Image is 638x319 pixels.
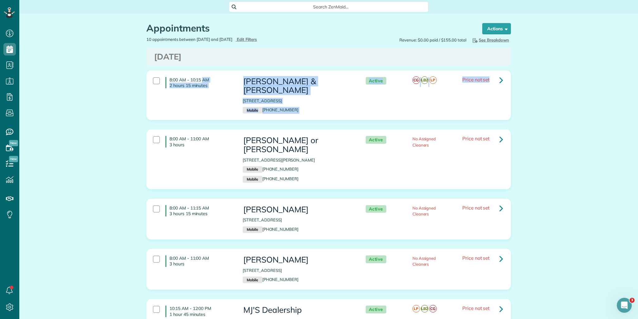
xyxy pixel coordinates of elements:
span: Active [366,255,386,263]
span: LB2 [421,76,428,84]
span: Price not set [462,76,490,83]
h3: [PERSON_NAME] [243,255,353,264]
span: CG [429,305,437,312]
span: Active [366,136,386,144]
small: Mobile [243,107,262,114]
p: [STREET_ADDRESS] [243,217,353,223]
div: 10 appointments between [DATE] and [DATE] [142,36,329,42]
h3: [PERSON_NAME] or [PERSON_NAME] [243,136,353,154]
h1: Appointments [146,23,470,33]
p: 3 hours 15 minutes [169,211,233,216]
span: No Assigned Cleaners [412,136,436,147]
a: Mobile[PHONE_NUMBER] [243,107,298,112]
p: 1 hour 45 minutes [169,312,233,317]
span: CG [412,76,420,84]
span: New [9,140,18,146]
h3: [PERSON_NAME] & [PERSON_NAME] [243,77,353,95]
h3: MJ'S Dealership [243,306,353,315]
span: Edit Filters [237,37,257,42]
button: See Breakdown [469,36,511,43]
h4: 8:00 AM - 11:15 AM [165,205,233,216]
h4: 8:00 AM - 11:00 AM [165,255,233,267]
span: Price not set [462,255,490,261]
span: No Assigned Cleaners [412,205,436,216]
span: No Assigned Cleaners [412,256,436,267]
span: Price not set [462,305,490,311]
h3: [PERSON_NAME] [243,205,353,214]
span: LP [429,76,437,84]
p: [STREET_ADDRESS] [243,268,353,273]
span: Active [366,306,386,313]
p: [STREET_ADDRESS] [243,98,353,104]
small: Mobile [243,166,262,173]
span: Price not set [462,205,490,211]
small: Mobile [243,277,262,283]
small: Mobile [243,226,262,233]
span: Price not set [462,135,490,142]
a: Mobile[PHONE_NUMBER] [243,227,298,232]
h4: 8:00 AM - 10:15 AM [165,77,233,88]
span: New [9,156,18,162]
h4: 10:15 AM - 12:00 PM [165,306,233,317]
span: LP [412,305,420,312]
h4: 8:00 AM - 11:00 AM [165,136,233,147]
a: Mobile[PHONE_NUMBER] [243,176,298,181]
h3: [DATE] [154,52,503,61]
span: LB2 [421,305,428,312]
span: 3 [630,298,635,303]
a: Mobile[PHONE_NUMBER] [243,167,298,172]
a: Edit Filters [236,37,257,42]
p: [STREET_ADDRESS][PERSON_NAME] [243,157,353,163]
span: Active [366,77,386,85]
button: Actions [482,23,511,34]
a: Mobile[PHONE_NUMBER] [243,277,298,282]
small: Mobile [243,176,262,183]
span: See Breakdown [471,37,509,42]
p: 2 hours 15 minutes [169,83,233,88]
span: Revenue: $0.00 paid / $155.00 total [399,37,466,43]
p: 3 hours [169,261,233,267]
span: Active [366,205,386,213]
p: 3 hours [169,142,233,147]
iframe: Intercom live chat [617,298,632,313]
